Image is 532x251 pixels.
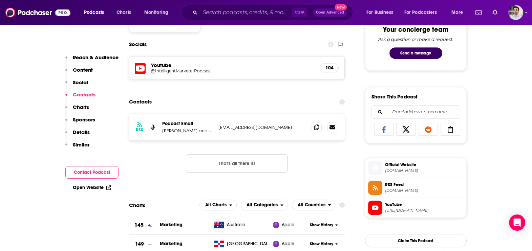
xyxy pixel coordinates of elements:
button: Contact Podcast [65,166,119,179]
h3: Share This Podcast [371,93,418,100]
a: 145 [129,216,160,234]
button: Similar [65,141,89,154]
a: YouTube[URL][DOMAIN_NAME] [368,201,464,215]
span: Charts [116,8,131,17]
span: intelligentmarketerpod.com [385,168,464,173]
span: All Charts [205,203,227,207]
h2: Socials [129,38,147,51]
p: [EMAIL_ADDRESS][DOMAIN_NAME] [218,124,306,130]
span: Show History [310,222,333,228]
span: RSS Feed [385,182,464,188]
a: Marketing [160,222,183,228]
span: Open Advanced [316,11,344,14]
a: Marketing [160,241,183,247]
p: Charts [73,104,89,110]
span: Dominican Republic [227,241,271,247]
button: Show History [307,222,340,228]
button: Sponsors [65,116,95,129]
span: Ctrl K [292,8,307,17]
a: Charts [112,7,135,18]
p: Podcast Email [162,121,213,127]
p: Content [73,67,93,73]
button: open menu [140,7,177,18]
h5: Youtube [151,62,315,68]
button: open menu [292,200,336,210]
span: For Business [366,8,393,17]
p: Contacts [73,91,95,98]
span: Apple [281,222,294,228]
span: Australia [227,222,246,228]
button: open menu [362,7,402,18]
span: All Categories [247,203,278,207]
a: Apple [273,222,307,228]
a: RSS Feed[DOMAIN_NAME] [368,181,464,195]
div: Search podcasts, credits, & more... [188,5,359,20]
h5: 104 [325,65,333,71]
a: Apple [273,241,307,247]
h2: Countries [292,200,336,210]
button: Social [65,79,88,92]
h2: Contacts [129,95,152,108]
span: Apple [281,241,294,247]
p: Social [73,79,88,86]
a: Share on Reddit [419,123,438,136]
p: Similar [73,141,89,148]
button: Details [65,129,90,141]
button: Show profile menu [508,5,523,20]
div: Your concierge team [383,25,448,34]
h5: @IntelligentMarketerPodcast [151,68,259,73]
span: YouTube [385,202,464,208]
a: Open Website [73,185,111,190]
a: @IntelligentMarketerPodcast [151,68,315,73]
button: Reach & Audience [65,54,119,67]
button: open menu [241,200,288,210]
img: Podchaser - Follow, Share and Rate Podcasts [5,6,70,19]
button: open menu [199,200,237,210]
h3: RSS [136,127,143,133]
span: All Countries [298,203,325,207]
button: Open AdvancedNew [313,8,347,17]
p: Details [73,129,90,135]
span: Logged in as sam_beutlerink [508,5,523,20]
h2: Charts [129,202,145,208]
h3: 145 [134,221,143,229]
button: Content [65,67,93,79]
a: [GEOGRAPHIC_DATA] [211,241,273,247]
div: Ask a question or make a request. [378,37,453,42]
div: Open Intercom Messenger [509,214,525,231]
button: Send a message [389,47,442,59]
button: Nothing here. [186,154,288,173]
p: Sponsors [73,116,95,123]
h2: Platforms [199,200,237,210]
span: https://www.youtube.com/@IntelligentMarketerPodcast [385,208,464,213]
button: Contacts [65,91,95,104]
a: Share on X/Twitter [396,123,416,136]
p: Reach & Audience [73,54,119,61]
span: Podcasts [84,8,104,17]
button: open menu [400,7,447,18]
input: Email address or username... [377,106,454,118]
span: feeds.megaphone.fm [385,188,464,193]
img: User Profile [508,5,523,20]
h2: Categories [241,200,288,210]
h3: 149 [135,240,144,248]
div: Search followers [371,105,460,119]
a: Show notifications dropdown [473,7,484,18]
a: Copy Link [441,123,460,136]
span: More [451,8,463,17]
span: Official Website [385,162,464,168]
p: [PERSON_NAME] and [PERSON_NAME] [162,128,213,134]
a: Official Website[DOMAIN_NAME] [368,161,464,175]
span: Show History [310,241,333,247]
a: Australia [211,222,273,228]
button: Charts [65,104,89,116]
span: New [335,4,347,10]
button: Show History [307,241,340,247]
button: open menu [79,7,113,18]
button: open menu [447,7,471,18]
a: Share on Facebook [374,123,394,136]
a: Show notifications dropdown [490,7,500,18]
